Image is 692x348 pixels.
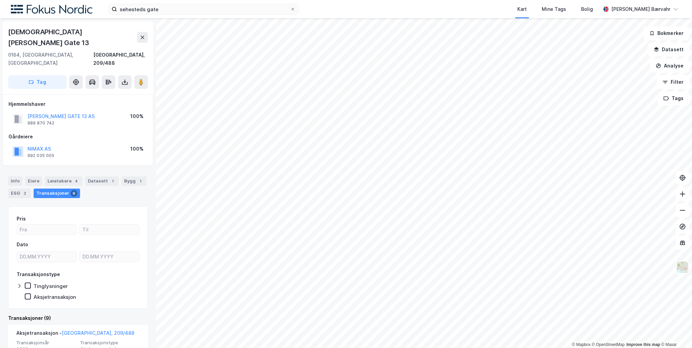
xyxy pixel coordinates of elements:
div: 4 [73,178,80,185]
div: [DEMOGRAPHIC_DATA][PERSON_NAME] Gate 13 [8,26,137,48]
div: 992 035 005 [27,153,54,158]
button: Tags [658,92,689,105]
button: Datasett [648,43,689,56]
div: 1 [109,178,116,185]
a: Mapbox [572,342,591,347]
div: 2 [21,190,28,197]
button: Tag [8,75,66,89]
input: DD.MM.YYYY [80,252,139,262]
a: Improve this map [627,342,660,347]
span: Transaksjonstype [80,340,140,346]
div: Leietakere [45,176,82,186]
div: Transaksjoner [34,189,80,198]
div: 989 870 742 [27,120,54,126]
div: [GEOGRAPHIC_DATA], 209/488 [93,51,148,67]
div: 100% [130,112,143,120]
input: Søk på adresse, matrikkel, gårdeiere, leietakere eller personer [117,4,290,14]
div: [PERSON_NAME] Bærvahr [611,5,670,13]
button: Bokmerker [643,26,689,40]
div: 0164, [GEOGRAPHIC_DATA], [GEOGRAPHIC_DATA] [8,51,93,67]
div: Kart [517,5,527,13]
div: 100% [130,145,143,153]
div: Hjemmelshaver [8,100,148,108]
div: Eiere [25,176,42,186]
input: Fra [17,225,76,235]
div: Mine Tags [542,5,566,13]
div: Aksjetransaksjon - [16,329,134,340]
div: Info [8,176,22,186]
div: Dato [17,240,28,249]
div: Pris [17,215,26,223]
div: 9 [71,190,77,197]
div: Bygg [121,176,147,186]
div: Transaksjonstype [17,270,60,278]
div: Bolig [581,5,593,13]
div: Transaksjoner (9) [8,314,148,322]
div: Aksjetransaksjon [34,294,76,300]
div: Datasett [85,176,119,186]
input: DD.MM.YYYY [17,252,76,262]
div: Kontrollprogram for chat [658,315,692,348]
button: Filter [657,75,689,89]
span: Transaksjonsår [16,340,76,346]
img: Z [676,261,689,274]
img: fokus-nordic-logo.8a93422641609758e4ac.png [11,5,92,14]
div: Gårdeiere [8,133,148,141]
div: Tinglysninger [34,283,68,289]
input: Til [80,225,139,235]
button: Analyse [650,59,689,73]
div: ESG [8,189,31,198]
iframe: Chat Widget [658,315,692,348]
a: OpenStreetMap [592,342,625,347]
div: 1 [137,178,144,185]
a: [GEOGRAPHIC_DATA], 209/488 [62,330,134,336]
